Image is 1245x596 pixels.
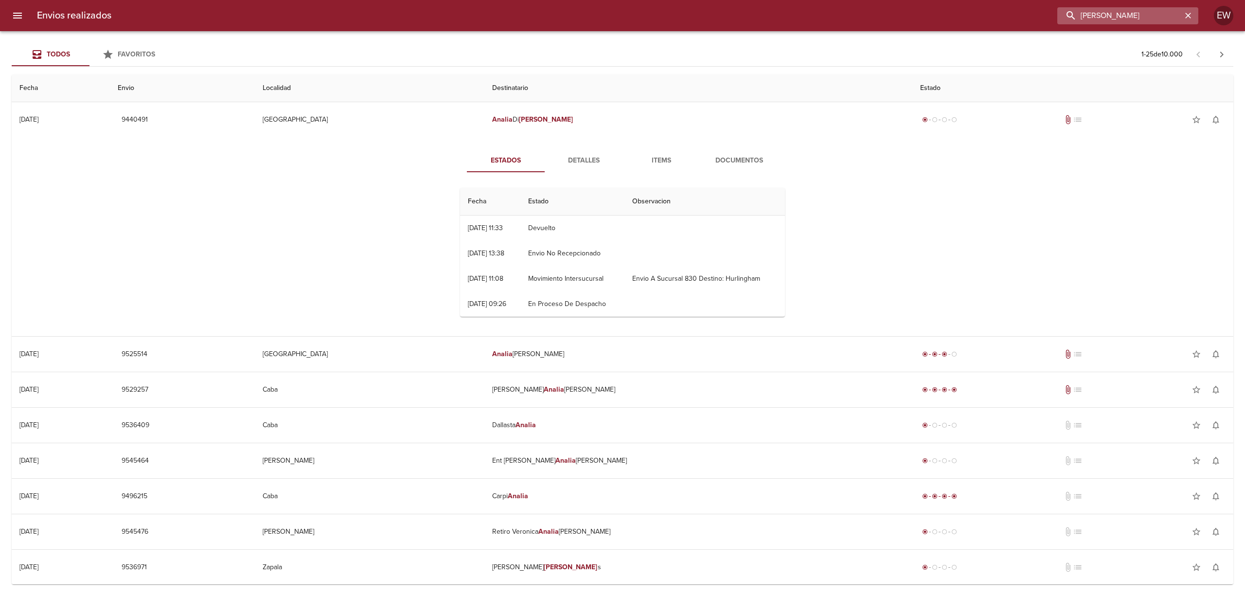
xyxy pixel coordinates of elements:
span: No tiene documentos adjuntos [1063,420,1073,430]
div: En viaje [920,349,959,359]
button: Agregar a favoritos [1187,522,1206,542]
span: radio_button_checked [942,387,947,393]
span: radio_button_unchecked [951,458,957,464]
td: Envio A Sucursal 830 Destino: Hurlingham [624,266,785,291]
button: 9545464 [118,452,153,470]
span: 9496215 [122,490,147,503]
button: Activar notificaciones [1206,451,1226,470]
span: Tiene documentos adjuntos [1063,115,1073,125]
span: Pagina siguiente [1210,43,1233,66]
div: Tabs Envios [12,43,167,66]
div: Tabs detalle de guia [467,149,778,172]
em: [PERSON_NAME] [544,563,598,571]
span: radio_button_checked [922,564,928,570]
th: Estado [520,188,624,216]
em: Analia [544,385,564,394]
span: star_border [1192,349,1201,359]
button: Agregar a favoritos [1187,344,1206,364]
span: radio_button_checked [951,493,957,499]
th: Observacion [624,188,785,216]
span: Favoritos [118,50,155,58]
td: Retiro Veronica [PERSON_NAME] [484,514,912,549]
td: Di [484,102,912,137]
span: star_border [1192,115,1201,125]
td: Carpi [484,479,912,514]
td: Caba [255,372,484,407]
span: No tiene pedido asociado [1073,562,1083,572]
span: radio_button_checked [932,351,938,357]
span: 9536971 [122,561,147,574]
span: notifications_none [1211,562,1221,572]
span: No tiene documentos adjuntos [1063,456,1073,466]
span: radio_button_checked [922,351,928,357]
span: notifications_none [1211,420,1221,430]
div: EW [1214,6,1233,25]
span: radio_button_unchecked [951,529,957,535]
em: Analia [492,115,513,124]
button: Agregar a favoritos [1187,380,1206,399]
span: star_border [1192,562,1201,572]
span: 9545476 [122,526,148,538]
button: Activar notificaciones [1206,380,1226,399]
div: [DATE] 13:38 [468,249,504,257]
th: Destinatario [484,74,912,102]
div: [DATE] [19,492,38,500]
div: Generado [920,420,959,430]
button: 9536409 [118,416,153,434]
button: Activar notificaciones [1206,522,1226,542]
span: radio_button_checked [922,458,928,464]
span: radio_button_checked [922,387,928,393]
div: [DATE] [19,115,38,124]
span: radio_button_unchecked [932,458,938,464]
div: Generado [920,562,959,572]
button: Agregar a favoritos [1187,558,1206,577]
span: star_border [1192,385,1201,395]
td: Zapala [255,550,484,585]
span: radio_button_unchecked [942,422,947,428]
span: 9536409 [122,419,149,432]
em: Analia [508,492,528,500]
span: star_border [1192,491,1201,501]
span: radio_button_unchecked [942,458,947,464]
th: Fecha [460,188,520,216]
div: [DATE] [19,563,38,571]
button: 9525514 [118,345,151,363]
span: No tiene pedido asociado [1073,349,1083,359]
div: Generado [920,527,959,537]
div: [DATE] [19,385,38,394]
button: menu [6,4,29,27]
span: radio_button_checked [951,387,957,393]
button: 9536971 [118,559,151,577]
td: [PERSON_NAME] [255,514,484,549]
span: radio_button_checked [922,422,928,428]
div: Entregado [920,385,959,395]
span: radio_button_checked [922,117,928,123]
td: [PERSON_NAME] [PERSON_NAME] [484,372,912,407]
span: 9529257 [122,384,148,396]
td: Movimiento Intersucursal [520,266,624,291]
div: [DATE] 09:26 [468,300,506,308]
div: [DATE] 11:08 [468,274,503,283]
th: Envio [110,74,255,102]
span: star_border [1192,456,1201,466]
span: radio_button_unchecked [932,422,938,428]
span: notifications_none [1211,527,1221,537]
div: Abrir información de usuario [1214,6,1233,25]
span: notifications_none [1211,456,1221,466]
span: radio_button_checked [922,493,928,499]
button: Activar notificaciones [1206,415,1226,435]
span: radio_button_unchecked [932,529,938,535]
span: notifications_none [1211,491,1221,501]
span: notifications_none [1211,349,1221,359]
span: radio_button_unchecked [951,117,957,123]
span: No tiene pedido asociado [1073,527,1083,537]
td: Ent [PERSON_NAME] [PERSON_NAME] [484,443,912,478]
p: 1 - 25 de 10.000 [1141,50,1183,59]
div: [DATE] [19,456,38,465]
th: Estado [912,74,1233,102]
th: Fecha [12,74,110,102]
span: radio_button_checked [942,493,947,499]
td: [PERSON_NAME] [255,443,484,478]
em: Analia [516,421,536,429]
span: No tiene pedido asociado [1073,456,1083,466]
